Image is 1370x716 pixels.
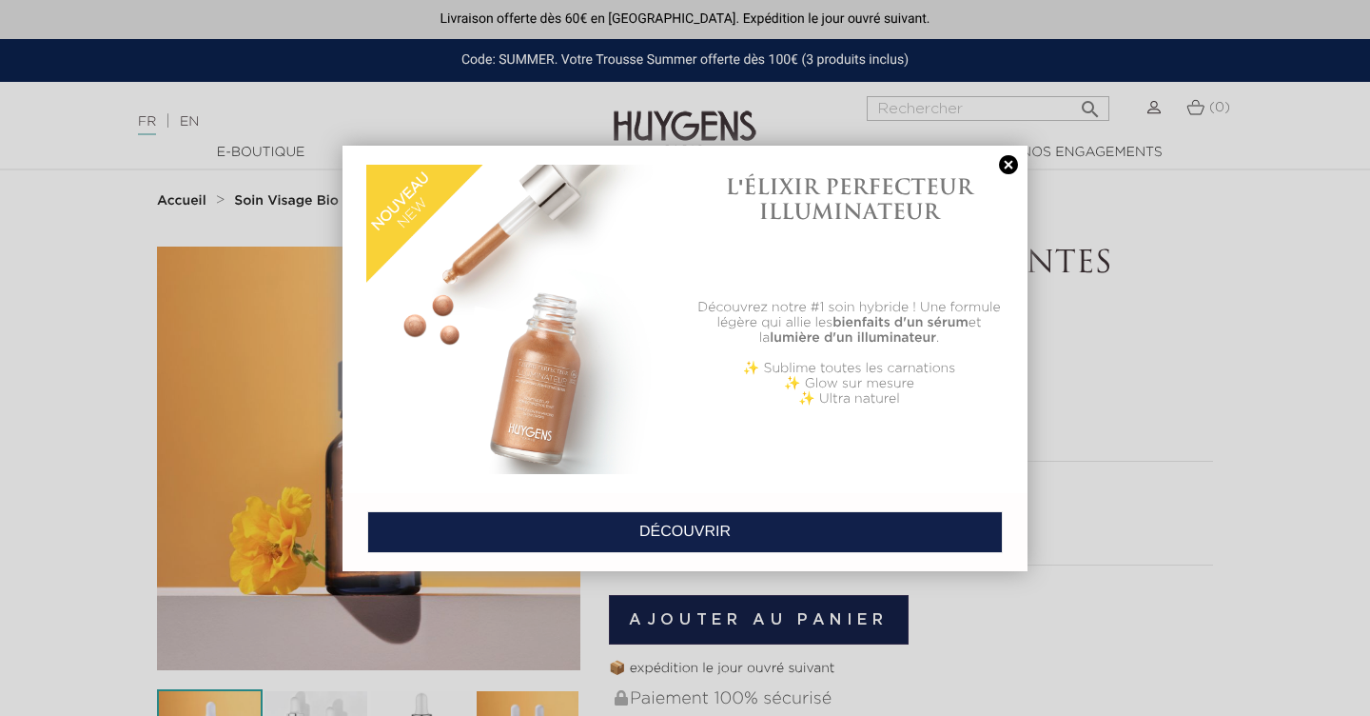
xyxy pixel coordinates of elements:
b: bienfaits d'un sérum [832,316,969,329]
a: DÉCOUVRIR [367,511,1003,553]
h1: L'ÉLIXIR PERFECTEUR ILLUMINATEUR [695,174,1004,225]
b: lumière d'un illuminateur [770,331,936,345]
p: ✨ Glow sur mesure [695,376,1004,391]
p: Découvrez notre #1 soin hybride ! Une formule légère qui allie les et la . [695,300,1004,346]
p: ✨ Sublime toutes les carnations [695,361,1004,376]
p: ✨ Ultra naturel [695,391,1004,407]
